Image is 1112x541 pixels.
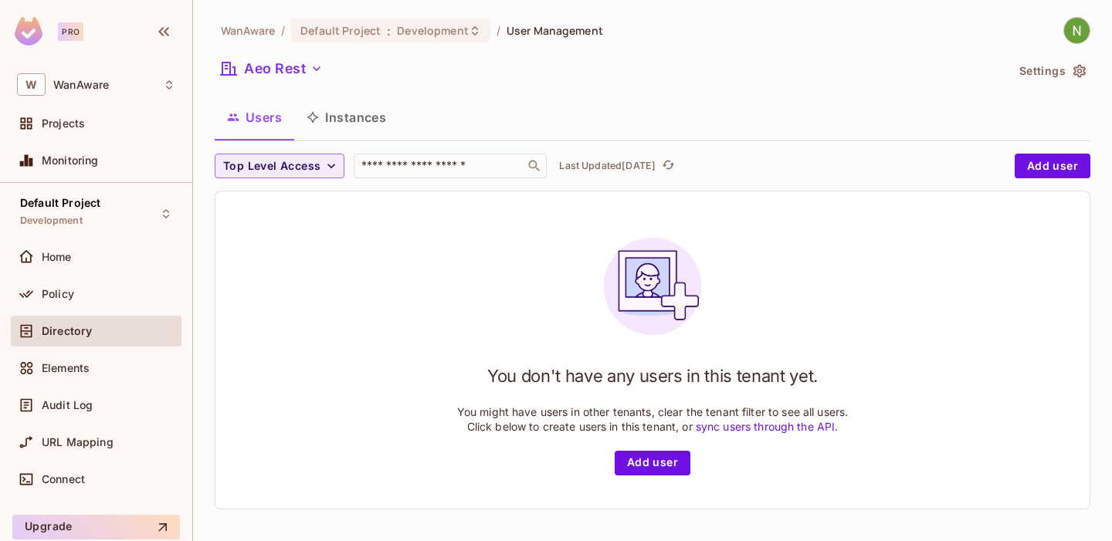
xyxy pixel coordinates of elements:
[20,215,83,227] span: Development
[281,23,285,38] li: /
[20,197,100,209] span: Default Project
[294,98,398,137] button: Instances
[53,79,109,91] span: Workspace: WanAware
[215,56,329,81] button: Aeo Rest
[42,399,93,411] span: Audit Log
[507,23,603,38] span: User Management
[17,73,46,96] span: W
[659,157,677,175] button: refresh
[397,23,468,38] span: Development
[1013,59,1090,83] button: Settings
[457,404,849,434] p: You might have users in other tenants, clear the tenant filter to see all users. Click below to c...
[215,98,294,137] button: Users
[42,436,114,448] span: URL Mapping
[696,420,839,433] a: sync users through the API.
[1015,154,1090,178] button: Add user
[223,157,320,176] span: Top Level Access
[42,288,74,300] span: Policy
[386,25,392,37] span: :
[42,251,72,263] span: Home
[42,325,92,337] span: Directory
[656,157,677,175] span: Click to refresh data
[300,23,381,38] span: Default Project
[487,364,818,387] h1: You don't have any users in this tenant yet.
[215,154,344,178] button: Top Level Access
[1064,18,1090,43] img: Navanath Jadhav
[559,160,656,172] p: Last Updated [DATE]
[15,17,42,46] img: SReyMgAAAABJRU5ErkJggg==
[615,451,690,475] button: Add user
[662,158,675,174] span: refresh
[42,117,85,130] span: Projects
[42,154,99,167] span: Monitoring
[497,23,500,38] li: /
[42,473,85,485] span: Connect
[42,362,90,374] span: Elements
[58,22,83,41] div: Pro
[221,23,275,38] span: the active workspace
[12,515,180,539] button: Upgrade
